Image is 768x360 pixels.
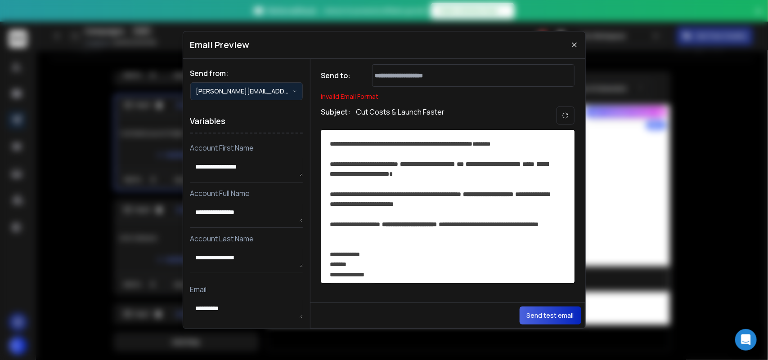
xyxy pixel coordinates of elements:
[196,87,293,96] p: [PERSON_NAME][EMAIL_ADDRESS][PERSON_NAME][DOMAIN_NAME]
[321,107,351,124] h1: Subject:
[321,70,357,81] h1: Send to:
[735,329,757,351] div: Open Intercom Messenger
[520,307,581,324] button: Send test email
[190,284,303,295] p: Email
[190,109,303,133] h1: Variables
[190,39,250,51] h1: Email Preview
[190,188,303,199] p: Account Full Name
[321,92,575,101] p: Invalid Email Format
[190,142,303,153] p: Account First Name
[190,233,303,244] p: Account Last Name
[356,107,445,124] p: Cut Costs & Launch Faster
[190,68,303,79] h1: Send from:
